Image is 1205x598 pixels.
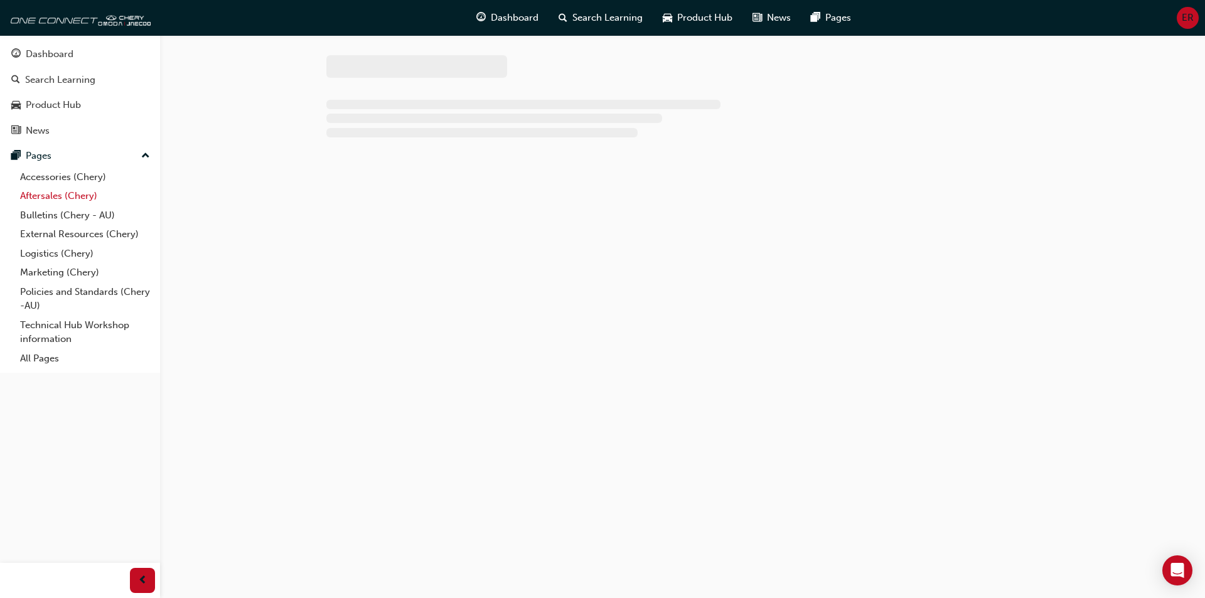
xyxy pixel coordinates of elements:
[476,10,486,26] span: guage-icon
[5,144,155,168] button: Pages
[26,47,73,61] div: Dashboard
[26,124,50,138] div: News
[1162,555,1192,585] div: Open Intercom Messenger
[6,5,151,30] img: oneconnect
[5,43,155,66] a: Dashboard
[5,40,155,144] button: DashboardSearch LearningProduct HubNews
[15,263,155,282] a: Marketing (Chery)
[11,151,21,162] span: pages-icon
[549,5,653,31] a: search-iconSearch Learning
[25,73,95,87] div: Search Learning
[15,316,155,349] a: Technical Hub Workshop information
[663,10,672,26] span: car-icon
[811,10,820,26] span: pages-icon
[1177,7,1199,29] button: ER
[466,5,549,31] a: guage-iconDashboard
[5,68,155,92] a: Search Learning
[141,148,150,164] span: up-icon
[825,11,851,25] span: Pages
[1182,11,1194,25] span: ER
[11,49,21,60] span: guage-icon
[653,5,742,31] a: car-iconProduct Hub
[15,225,155,244] a: External Resources (Chery)
[15,168,155,187] a: Accessories (Chery)
[15,206,155,225] a: Bulletins (Chery - AU)
[559,10,567,26] span: search-icon
[677,11,732,25] span: Product Hub
[26,149,51,163] div: Pages
[15,349,155,368] a: All Pages
[752,10,762,26] span: news-icon
[15,282,155,316] a: Policies and Standards (Chery -AU)
[5,93,155,117] a: Product Hub
[742,5,801,31] a: news-iconNews
[15,244,155,264] a: Logistics (Chery)
[767,11,791,25] span: News
[491,11,538,25] span: Dashboard
[801,5,861,31] a: pages-iconPages
[11,75,20,86] span: search-icon
[15,186,155,206] a: Aftersales (Chery)
[11,100,21,111] span: car-icon
[11,125,21,137] span: news-icon
[5,119,155,142] a: News
[572,11,643,25] span: Search Learning
[26,98,81,112] div: Product Hub
[138,573,147,589] span: prev-icon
